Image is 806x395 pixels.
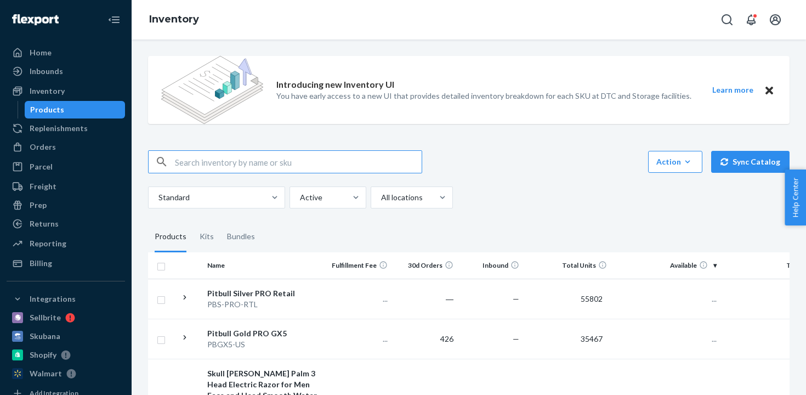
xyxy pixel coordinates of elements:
[7,44,125,61] a: Home
[140,4,208,36] ol: breadcrumbs
[611,252,721,279] th: Available
[7,138,125,156] a: Orders
[207,299,322,310] div: PBS-PRO-RTL
[392,279,458,319] td: ―
[648,151,702,173] button: Action
[30,368,62,379] div: Walmart
[227,222,255,252] div: Bundles
[762,83,776,97] button: Close
[30,200,47,211] div: Prep
[458,252,524,279] th: Inbound
[380,192,381,203] input: All locations
[276,78,394,91] p: Introducing new Inventory UI
[7,63,125,80] a: Inbounds
[207,288,322,299] div: Pitbull Silver PRO Retail
[207,328,322,339] div: Pitbull Gold PRO GX5
[7,290,125,308] button: Integrations
[7,120,125,137] a: Replenishments
[616,334,717,345] p: ...
[7,196,125,214] a: Prep
[513,334,519,343] span: —
[30,312,61,323] div: Sellbrite
[7,158,125,176] a: Parcel
[30,161,53,172] div: Parcel
[524,252,611,279] th: Total Units
[200,222,214,252] div: Kits
[392,319,458,359] td: 426
[7,82,125,100] a: Inventory
[785,170,806,225] button: Help Center
[30,238,66,249] div: Reporting
[203,252,326,279] th: Name
[30,104,64,115] div: Products
[175,151,422,173] input: Search inventory by name or sku
[299,192,300,203] input: Active
[711,151,790,173] button: Sync Catalog
[30,294,76,304] div: Integrations
[30,66,63,77] div: Inbounds
[513,294,519,303] span: —
[764,9,786,31] button: Open account menu
[7,328,125,345] a: Skubana
[716,9,738,31] button: Open Search Box
[155,222,186,252] div: Products
[30,123,88,134] div: Replenishments
[576,334,607,343] span: 35467
[616,294,717,304] p: ...
[157,192,158,203] input: Standard
[7,309,125,326] a: Sellbrite
[30,218,59,229] div: Returns
[30,258,52,269] div: Billing
[103,9,125,31] button: Close Navigation
[392,252,458,279] th: 30d Orders
[705,83,760,97] button: Learn more
[7,255,125,272] a: Billing
[656,156,694,167] div: Action
[331,334,388,345] p: ...
[149,13,199,25] a: Inventory
[7,346,125,364] a: Shopify
[326,252,392,279] th: Fulfillment Fee
[30,349,56,360] div: Shopify
[25,101,126,119] a: Products
[12,14,59,25] img: Flexport logo
[7,215,125,233] a: Returns
[331,294,388,304] p: ...
[740,9,762,31] button: Open notifications
[276,91,691,101] p: You have early access to a new UI that provides detailed inventory breakdown for each SKU at DTC ...
[7,235,125,252] a: Reporting
[30,47,52,58] div: Home
[576,294,607,303] span: 55802
[30,181,56,192] div: Freight
[30,331,60,342] div: Skubana
[30,142,56,153] div: Orders
[30,86,65,97] div: Inventory
[7,365,125,382] a: Walmart
[23,8,63,18] span: Support
[7,178,125,195] a: Freight
[207,339,322,350] div: PBGX5-US
[161,56,263,124] img: new-reports-banner-icon.82668bd98b6a51aee86340f2a7b77ae3.png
